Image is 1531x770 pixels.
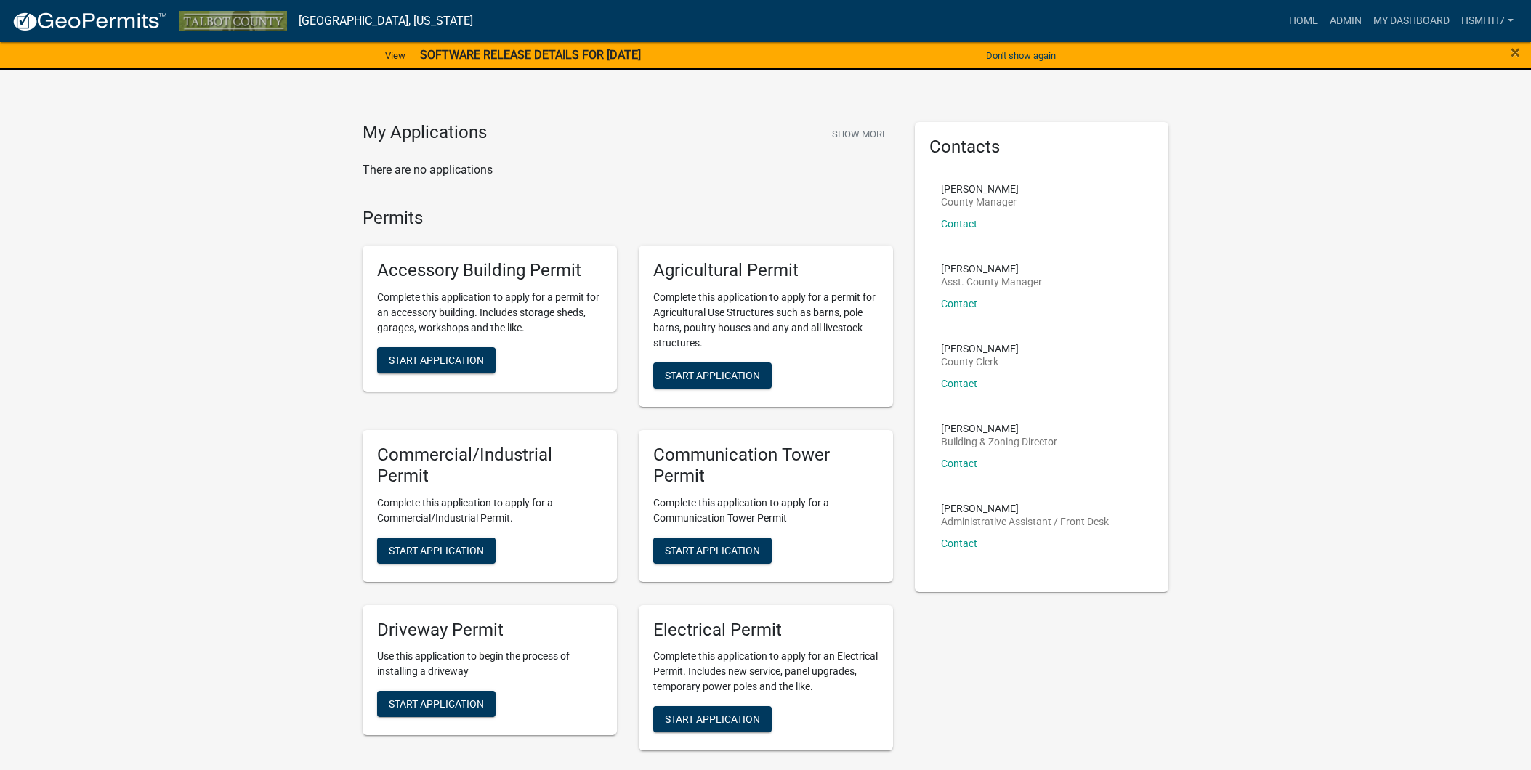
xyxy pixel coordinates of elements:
span: Start Application [389,354,484,366]
p: [PERSON_NAME] [941,423,1057,434]
button: Show More [826,122,893,146]
a: Contact [941,538,977,549]
h5: Commercial/Industrial Permit [377,445,602,487]
p: Administrative Assistant / Front Desk [941,516,1109,527]
button: Start Application [377,691,496,717]
p: Complete this application to apply for a permit for Agricultural Use Structures such as barns, po... [653,290,878,351]
span: Start Application [665,713,760,725]
a: Contact [941,378,977,389]
p: [PERSON_NAME] [941,184,1019,194]
a: View [379,44,411,68]
p: Complete this application to apply for an Electrical Permit. Includes new service, panel upgrades... [653,649,878,694]
p: [PERSON_NAME] [941,264,1042,274]
span: Start Application [665,370,760,381]
h4: Permits [363,208,893,229]
span: Start Application [665,544,760,556]
button: Start Application [377,538,496,564]
span: Start Application [389,544,484,556]
a: [GEOGRAPHIC_DATA], [US_STATE] [299,9,473,33]
h5: Electrical Permit [653,620,878,641]
p: County Manager [941,197,1019,207]
a: Contact [941,218,977,230]
button: Close [1511,44,1520,61]
button: Start Application [377,347,496,373]
h5: Communication Tower Permit [653,445,878,487]
button: Start Application [653,706,772,732]
a: Home [1283,7,1324,35]
a: hsmith7 [1455,7,1519,35]
p: [PERSON_NAME] [941,503,1109,514]
a: Contact [941,298,977,309]
p: Building & Zoning Director [941,437,1057,447]
button: Start Application [653,362,772,389]
p: Complete this application to apply for a Communication Tower Permit [653,495,878,526]
p: Complete this application to apply for a Commercial/Industrial Permit. [377,495,602,526]
h5: Agricultural Permit [653,260,878,281]
p: Complete this application to apply for a permit for an accessory building. Includes storage sheds... [377,290,602,336]
h5: Contacts [929,137,1155,158]
button: Start Application [653,538,772,564]
p: There are no applications [363,161,893,179]
strong: SOFTWARE RELEASE DETAILS FOR [DATE] [420,48,641,62]
button: Don't show again [980,44,1062,68]
a: Contact [941,458,977,469]
span: × [1511,42,1520,62]
h4: My Applications [363,122,487,144]
img: Talbot County, Georgia [179,11,287,31]
h5: Driveway Permit [377,620,602,641]
p: Asst. County Manager [941,277,1042,287]
p: Use this application to begin the process of installing a driveway [377,649,602,679]
a: My Dashboard [1368,7,1455,35]
h5: Accessory Building Permit [377,260,602,281]
a: Admin [1324,7,1368,35]
p: [PERSON_NAME] [941,344,1019,354]
p: County Clerk [941,357,1019,367]
span: Start Application [389,698,484,710]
